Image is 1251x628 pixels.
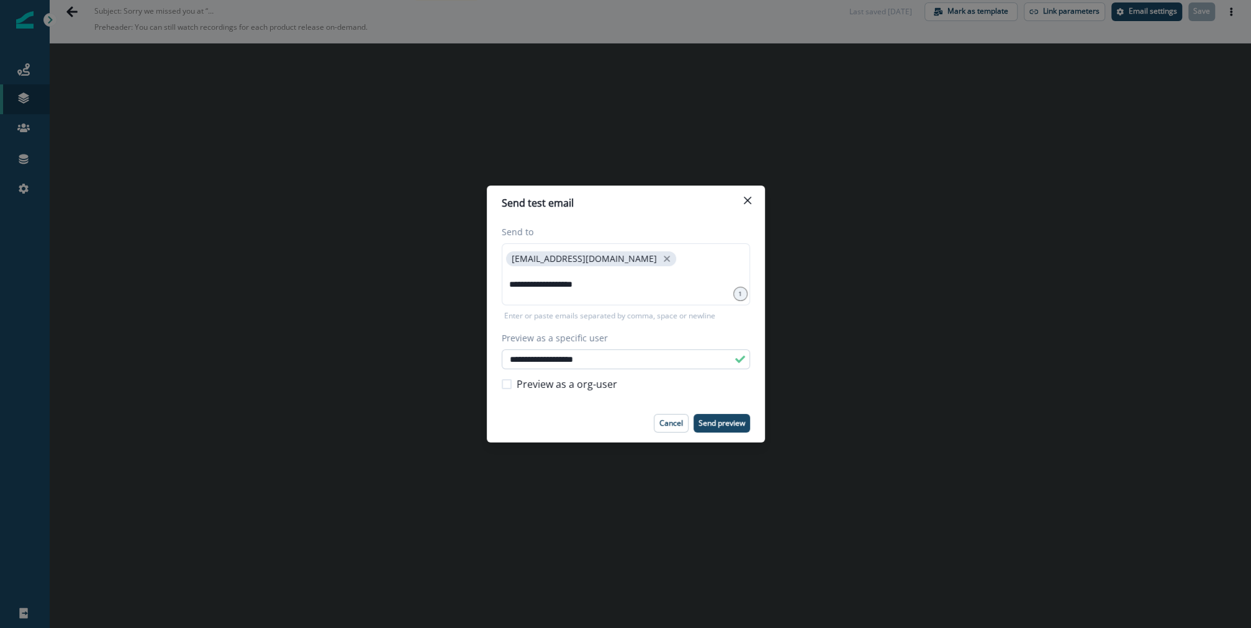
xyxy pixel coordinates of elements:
[693,414,750,433] button: Send preview
[517,377,617,392] span: Preview as a org-user
[738,191,757,210] button: Close
[502,195,574,210] p: Send test email
[502,331,743,344] label: Preview as a specific user
[502,310,718,321] p: Enter or paste emails separated by comma, space or newline
[661,253,673,265] button: close
[659,419,683,428] p: Cancel
[698,419,745,428] p: Send preview
[512,254,657,264] p: [EMAIL_ADDRESS][DOMAIN_NAME]
[502,225,743,238] label: Send to
[733,287,747,301] div: 1
[654,414,689,433] button: Cancel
